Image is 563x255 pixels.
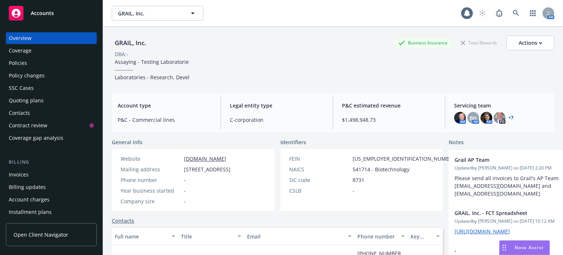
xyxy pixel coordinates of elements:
[354,227,407,245] button: Phone number
[121,155,181,163] div: Website
[9,120,47,131] div: Contract review
[455,175,561,197] span: Please send all invoices to Grail's AP Team: [EMAIL_ADDRESS][DOMAIN_NAME] and [EMAIL_ADDRESS][DOM...
[121,165,181,173] div: Mailing address
[181,233,233,240] div: Title
[118,102,212,109] span: Account type
[353,187,354,194] span: -
[6,95,97,106] a: Quoting plans
[526,6,540,21] a: Switch app
[115,233,167,240] div: Full name
[289,155,350,163] div: FEIN
[118,10,181,17] span: GRAIL, Inc.
[230,102,324,109] span: Legal entity type
[6,159,97,166] div: Billing
[9,194,49,205] div: Account charges
[455,156,563,164] span: Grail AP Team
[14,231,68,238] span: Open Client Navigator
[509,6,523,21] a: Search
[494,112,505,124] img: photo
[9,206,52,218] div: Installment plans
[9,169,29,181] div: Invoices
[353,176,364,184] span: 8731
[280,138,306,146] span: Identifiers
[121,187,181,194] div: Year business started
[112,138,143,146] span: General info
[455,247,563,255] span: -
[9,45,32,57] div: Coverage
[112,217,134,225] a: Contacts
[6,181,97,193] a: Billing updates
[184,187,186,194] span: -
[184,197,186,205] span: -
[411,233,432,240] div: Key contact
[112,38,149,48] div: GRAIL, Inc.
[6,82,97,94] a: SSC Cases
[115,50,128,58] div: DBA: -
[289,165,350,173] div: NAICS
[247,233,343,240] div: Email
[455,228,510,235] a: [URL][DOMAIN_NAME]
[515,244,544,251] span: Nova Assist
[6,45,97,57] a: Coverage
[112,6,203,21] button: GRAIL, Inc.
[9,32,32,44] div: Overview
[353,165,409,173] span: 541714 - Biotechnology
[449,138,464,147] span: Notes
[9,181,46,193] div: Billing updates
[9,82,34,94] div: SSC Cases
[492,6,507,21] a: Report a Bug
[499,240,550,255] button: Nova Assist
[470,114,477,122] span: BH
[6,57,97,69] a: Policies
[357,233,396,240] div: Phone number
[244,227,354,245] button: Email
[507,36,554,50] button: Actions
[6,169,97,181] a: Invoices
[230,116,324,124] span: C-corporation
[342,102,436,109] span: P&C estimated revenue
[9,132,63,144] div: Coverage gap analysis
[6,107,97,119] a: Contacts
[9,107,30,119] div: Contacts
[6,120,97,131] a: Contract review
[289,187,350,194] div: CSLB
[454,112,466,124] img: photo
[457,38,501,47] div: Total Rewards
[500,241,509,255] div: Drag to move
[112,227,178,245] button: Full name
[475,6,490,21] a: Start snowing
[31,10,54,16] span: Accounts
[184,165,231,173] span: [STREET_ADDRESS]
[115,58,189,81] span: Assaying - Testing Laboratorie ---------- Laboratories - Research, Devel
[184,176,186,184] span: -
[408,227,443,245] button: Key contact
[118,116,212,124] span: P&C - Commercial lines
[121,176,181,184] div: Phone number
[6,206,97,218] a: Installment plans
[481,112,492,124] img: photo
[6,70,97,81] a: Policy changes
[508,116,514,120] a: +7
[6,132,97,144] a: Coverage gap analysis
[9,95,44,106] div: Quoting plans
[6,3,97,23] a: Accounts
[455,209,563,217] span: GRAIL, Inc. - FCT Spreadsheet
[395,38,451,47] div: Business Insurance
[6,194,97,205] a: Account charges
[6,32,97,44] a: Overview
[184,155,226,162] a: [DOMAIN_NAME]
[121,197,181,205] div: Company size
[178,227,244,245] button: Title
[454,102,548,109] span: Servicing team
[9,57,27,69] div: Policies
[9,70,45,81] div: Policy changes
[342,116,436,124] span: $1,498,948.73
[289,176,350,184] div: SIC code
[353,155,457,163] span: [US_EMPLOYER_IDENTIFICATION_NUMBER]
[519,36,542,50] div: Actions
